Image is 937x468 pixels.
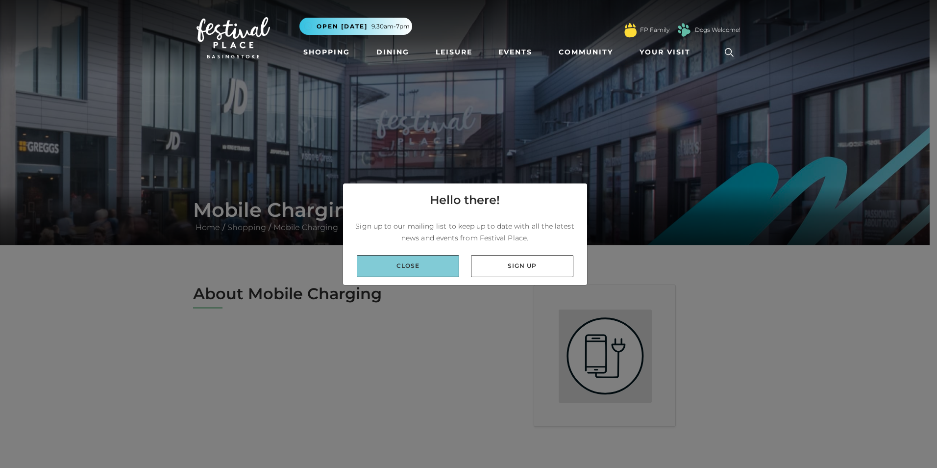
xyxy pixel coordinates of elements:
[432,43,476,61] a: Leisure
[351,220,579,244] p: Sign up to our mailing list to keep up to date with all the latest news and events from Festival ...
[555,43,617,61] a: Community
[299,43,354,61] a: Shopping
[430,191,500,209] h4: Hello there!
[695,26,740,34] a: Dogs Welcome!
[471,255,573,277] a: Sign up
[372,43,413,61] a: Dining
[640,26,669,34] a: FP Family
[494,43,536,61] a: Events
[197,17,270,58] img: Festival Place Logo
[371,22,410,31] span: 9.30am-7pm
[299,18,412,35] button: Open [DATE] 9.30am-7pm
[636,43,699,61] a: Your Visit
[640,47,690,57] span: Your Visit
[317,22,368,31] span: Open [DATE]
[357,255,459,277] a: Close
